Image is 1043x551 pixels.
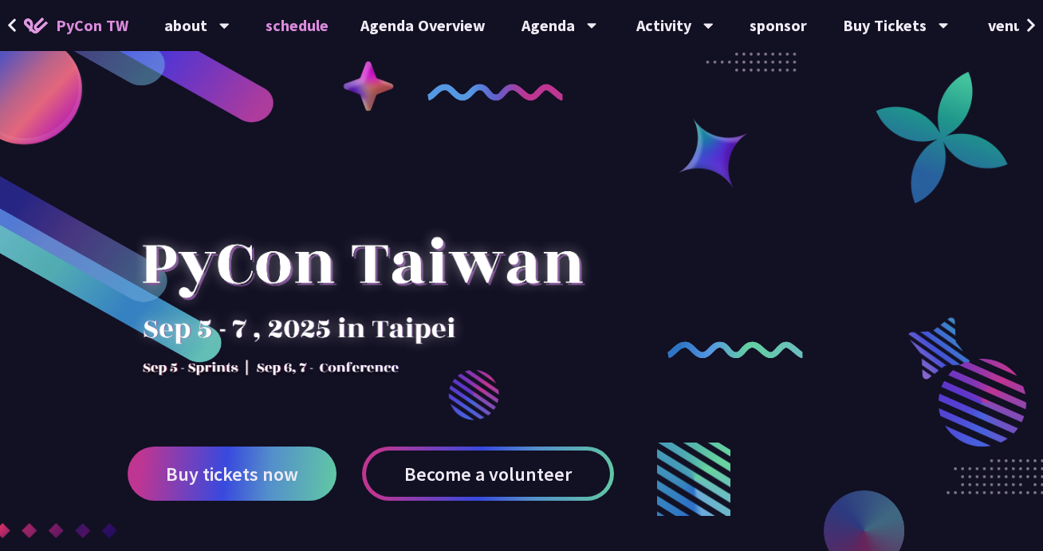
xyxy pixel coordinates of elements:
[404,462,572,486] font: Become a volunteer
[427,84,563,100] img: curly-1.ebdbada.png
[988,15,1031,35] font: venue
[636,15,691,35] font: Activity
[667,341,803,358] img: curly-2.e802c9f.png
[128,447,337,501] a: Buy tickets now
[166,462,298,486] font: Buy tickets now
[266,15,329,35] font: schedule
[362,447,614,501] a: Become a volunteer
[750,15,807,35] font: sponsor
[360,15,486,35] font: Agenda Overview
[164,15,207,35] font: about
[8,6,144,45] a: PyCon TW
[56,15,128,35] font: PyCon TW
[24,18,48,33] img: Home icon of PyCon TW 2025
[843,15,927,35] font: Buy Tickets
[521,15,575,35] font: Agenda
